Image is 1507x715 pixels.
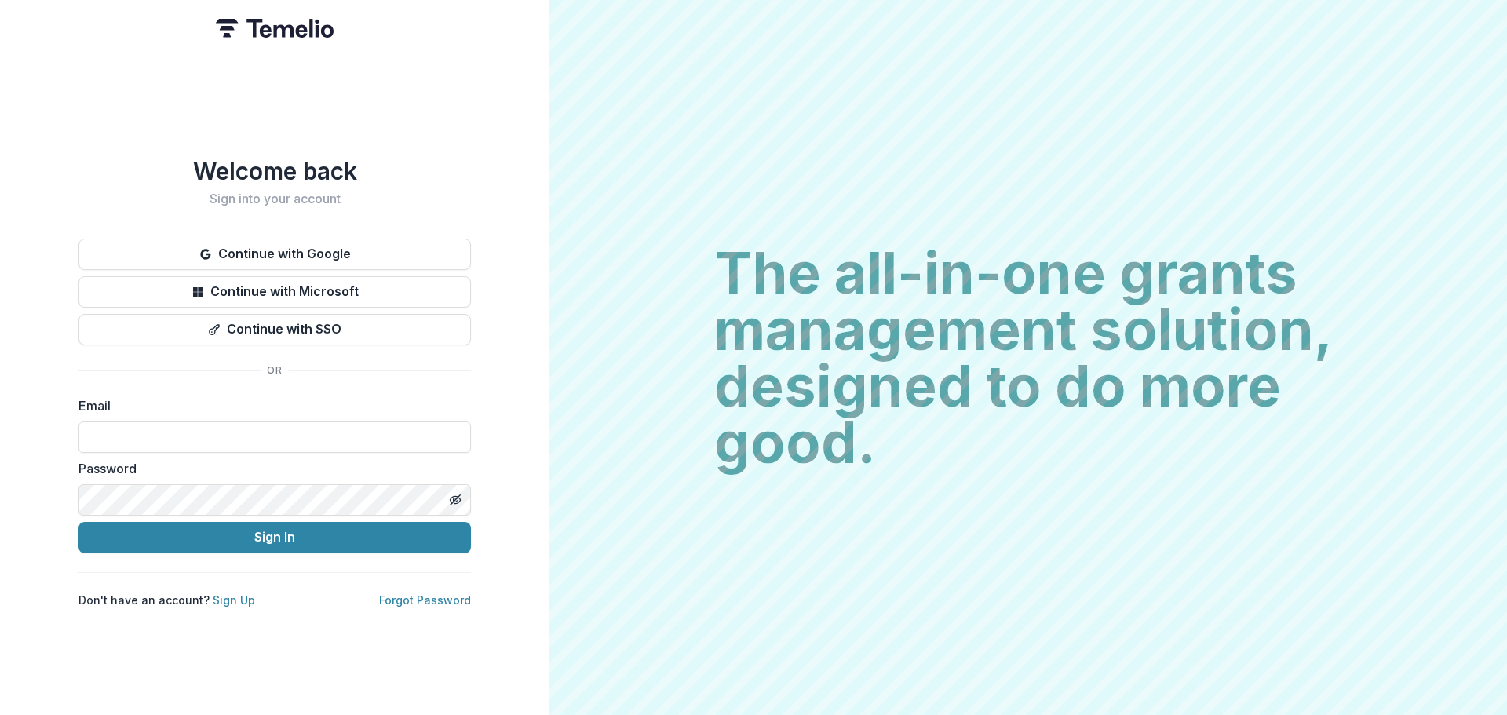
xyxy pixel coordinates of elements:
img: Temelio [216,19,334,38]
button: Continue with Google [78,239,471,270]
label: Password [78,459,462,478]
h1: Welcome back [78,157,471,185]
button: Toggle password visibility [443,487,468,513]
p: Don't have an account? [78,592,255,608]
label: Email [78,396,462,415]
button: Continue with SSO [78,314,471,345]
h2: Sign into your account [78,192,471,206]
button: Sign In [78,522,471,553]
a: Forgot Password [379,593,471,607]
a: Sign Up [213,593,255,607]
button: Continue with Microsoft [78,276,471,308]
